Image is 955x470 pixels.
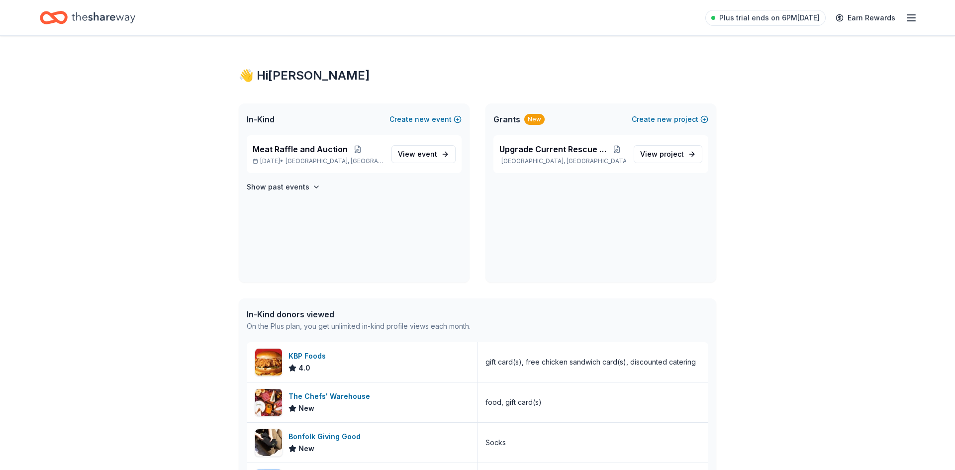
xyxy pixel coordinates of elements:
div: food, gift card(s) [485,396,542,408]
span: Grants [493,113,520,125]
span: event [417,150,437,158]
h4: Show past events [247,181,309,193]
span: new [415,113,430,125]
p: [DATE] • [253,157,383,165]
span: View [398,148,437,160]
div: Socks [485,437,506,449]
img: Image for KBP Foods [255,349,282,376]
div: New [524,114,545,125]
a: Plus trial ends on 6PM[DATE] [705,10,826,26]
div: Bonfolk Giving Good [288,431,365,443]
div: The Chefs' Warehouse [288,390,374,402]
a: Home [40,6,135,29]
span: View [640,148,684,160]
img: Image for Bonfolk Giving Good [255,429,282,456]
div: KBP Foods [288,350,330,362]
span: Meat Raffle and Auction [253,143,348,155]
img: Image for The Chefs' Warehouse [255,389,282,416]
a: View event [391,145,456,163]
a: Earn Rewards [830,9,901,27]
span: New [298,443,314,455]
span: Plus trial ends on 6PM[DATE] [719,12,820,24]
div: 👋 Hi [PERSON_NAME] [239,68,716,84]
span: 4.0 [298,362,310,374]
span: Upgrade Current Rescue Toosl [499,143,608,155]
span: [GEOGRAPHIC_DATA], [GEOGRAPHIC_DATA] [286,157,383,165]
div: gift card(s), free chicken sandwich card(s), discounted catering [485,356,696,368]
div: On the Plus plan, you get unlimited in-kind profile views each month. [247,320,471,332]
button: Createnewproject [632,113,708,125]
span: In-Kind [247,113,275,125]
span: new [657,113,672,125]
button: Show past events [247,181,320,193]
span: project [660,150,684,158]
a: View project [634,145,702,163]
button: Createnewevent [389,113,462,125]
p: [GEOGRAPHIC_DATA], [GEOGRAPHIC_DATA] [499,157,626,165]
span: New [298,402,314,414]
div: In-Kind donors viewed [247,308,471,320]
